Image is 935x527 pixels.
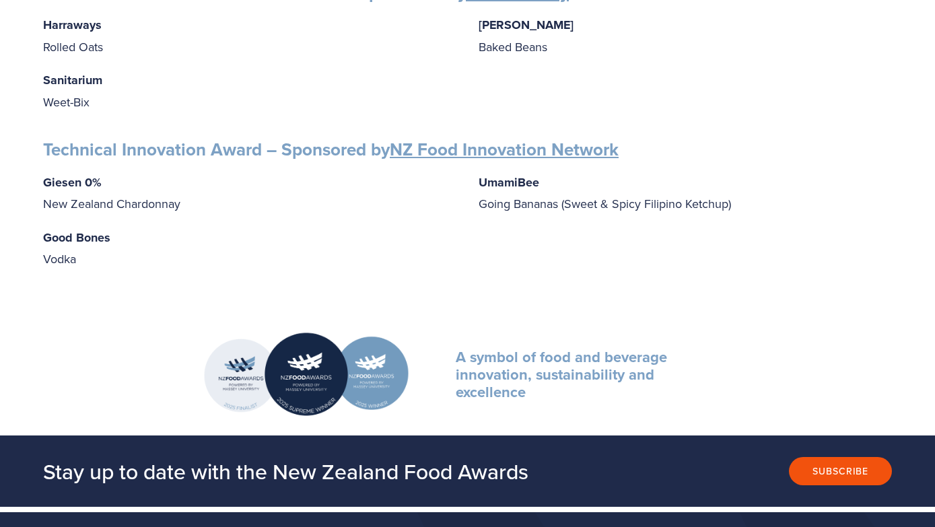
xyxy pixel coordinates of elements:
[390,137,619,162] a: NZ Food Innovation Network
[479,174,539,191] strong: UmamiBee
[43,137,619,162] strong: Technical Innovation Award – Sponsored by
[479,14,893,57] p: Baked Beans
[43,16,102,34] strong: Harraways
[789,457,892,485] button: Subscribe
[43,229,110,246] strong: Good Bones
[43,14,457,57] p: Rolled Oats
[456,346,671,403] strong: A symbol of food and beverage innovation, sustainability and excellence
[43,458,601,485] h2: Stay up to date with the New Zealand Food Awards
[479,172,893,215] p: Going Bananas (Sweet & Spicy Filipino Ketchup)
[43,174,102,191] strong: Giesen 0%
[43,69,457,112] p: Weet-Bix
[43,227,457,270] p: Vodka
[479,16,574,34] strong: [PERSON_NAME]
[43,71,102,89] strong: Sanitarium
[43,172,457,215] p: New Zealand Chardonnay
